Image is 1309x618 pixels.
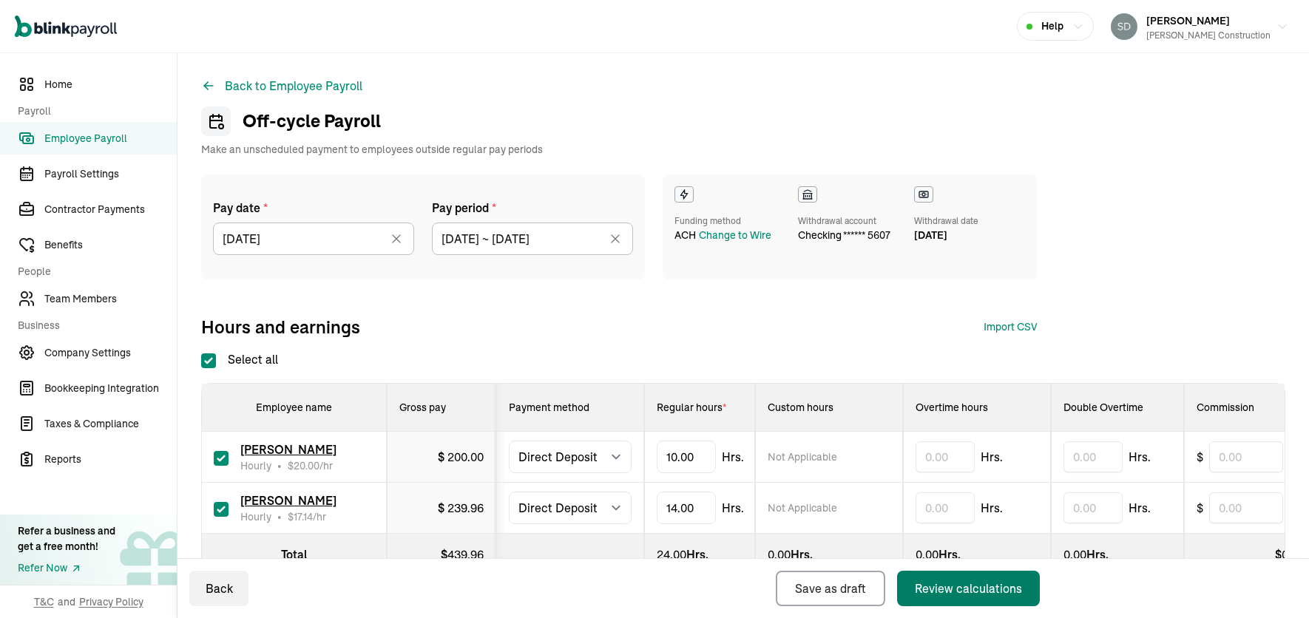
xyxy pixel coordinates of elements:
[795,580,866,597] div: Save as draft
[201,353,216,368] input: Select all
[44,77,177,92] span: Home
[1197,499,1203,517] span: $
[214,546,374,563] div: Total
[44,291,177,307] span: Team Members
[277,509,282,524] span: •
[44,166,177,182] span: Payroll Settings
[768,449,837,464] span: Not Applicable
[915,580,1022,597] div: Review calculations
[447,449,484,464] span: 200.00
[699,228,771,243] button: Change to Wire
[277,458,282,473] span: •
[1063,441,1123,472] input: 0.00
[657,441,716,473] input: TextInput
[897,571,1040,606] button: Review calculations
[189,571,248,606] button: Back
[768,547,791,562] span: 0.00
[722,499,744,517] span: Hrs.
[1146,29,1271,42] div: [PERSON_NAME] Construction
[44,237,177,253] span: Benefits
[657,492,716,524] input: TextInput
[294,510,313,523] span: 17.14
[288,510,313,523] span: $
[447,500,484,515] span: 239.96
[1105,8,1294,45] button: [PERSON_NAME][PERSON_NAME] Construction
[432,199,633,217] label: Pay period
[288,459,319,472] span: $
[18,523,115,554] div: Refer a business and get a free month!
[914,214,978,228] div: Withdrawal date
[44,345,177,361] span: Company Settings
[213,199,414,217] label: Pay date
[674,214,774,228] div: Funding method
[1197,448,1203,466] span: $
[984,319,1037,335] button: Import CSV
[1063,547,1086,562] span: 0.00
[15,5,117,48] nav: Global
[509,401,589,414] span: Payment method
[240,442,336,457] span: [PERSON_NAME]
[798,214,890,228] div: Withdrawal account
[34,594,54,609] span: T&C
[674,228,696,243] span: ACH
[288,509,326,524] span: /hr
[768,546,890,563] div: Hrs.
[1041,18,1063,34] span: Help
[1197,546,1305,563] div: $
[981,448,1003,466] span: Hrs.
[768,400,890,415] div: Custom hours
[256,401,332,414] span: Employee name
[657,547,686,562] span: 24.00
[1197,401,1254,414] span: Commission
[201,350,278,368] label: Select all
[18,560,115,576] a: Refer Now
[447,547,484,562] span: 439.96
[432,223,633,255] input: mm/dd/yyyy to mm/dd/yyyy
[916,492,975,523] input: 0.00
[981,499,1003,517] span: Hrs.
[768,500,837,515] span: Not Applicable
[916,547,938,562] span: 0.00
[1209,492,1283,523] input: 0.00
[18,264,168,279] span: People
[294,459,319,472] span: 20.00
[201,106,543,136] h1: Off-cycle Payroll
[438,448,484,466] div: $
[722,448,744,466] span: Hrs.
[399,400,484,415] div: Gross pay
[240,458,271,473] span: Hourly
[18,103,168,119] span: Payroll
[213,223,414,255] input: mm/dd/yyyy
[44,202,177,217] span: Contractor Payments
[201,142,543,157] span: Make an unscheduled payment to employees outside regular pay periods
[1209,441,1283,472] input: 0.00
[1063,400,1171,415] div: Double Overtime
[44,452,177,467] span: Reports
[916,441,975,472] input: 0.00
[657,401,726,414] span: Regular hours
[1017,12,1094,41] button: Help
[79,594,143,609] span: Privacy Policy
[916,401,988,414] span: Overtime hours
[1063,546,1171,563] div: Hrs.
[44,416,177,432] span: Taxes & Compliance
[776,571,885,606] button: Save as draft
[399,546,484,563] div: $
[44,381,177,396] span: Bookkeeping Integration
[288,458,333,473] span: /hr
[1063,492,1123,523] input: 0.00
[1235,547,1309,618] iframe: Chat Widget
[657,546,743,563] div: Hrs.
[916,546,1038,563] div: Hrs.
[18,318,168,333] span: Business
[438,499,484,517] div: $
[201,77,362,95] button: Back to Employee Payroll
[1129,448,1151,466] span: Hrs.
[240,493,336,508] span: [PERSON_NAME]
[914,228,978,243] div: [DATE]
[1129,499,1151,517] span: Hrs.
